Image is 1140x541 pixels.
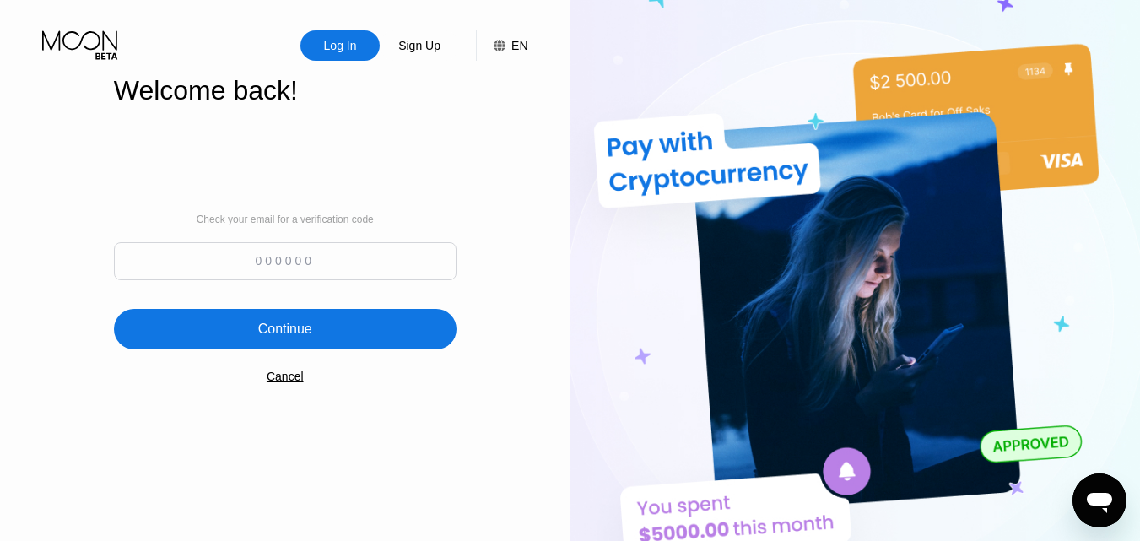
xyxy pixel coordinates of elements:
[114,242,457,280] input: 000000
[197,214,374,225] div: Check your email for a verification code
[267,370,304,383] div: Cancel
[380,30,459,61] div: Sign Up
[511,39,527,52] div: EN
[1072,473,1126,527] iframe: Button to launch messaging window
[397,37,442,54] div: Sign Up
[114,309,457,349] div: Continue
[114,75,457,106] div: Welcome back!
[300,30,380,61] div: Log In
[476,30,527,61] div: EN
[258,321,312,338] div: Continue
[322,37,359,54] div: Log In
